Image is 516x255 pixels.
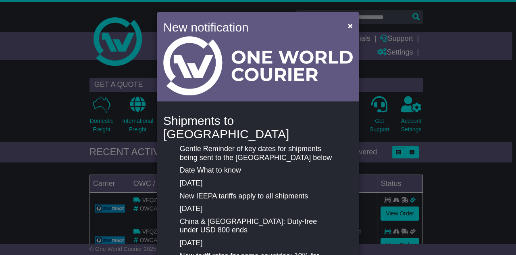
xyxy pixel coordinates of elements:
[163,36,353,95] img: Light
[180,239,336,248] p: [DATE]
[180,204,336,213] p: [DATE]
[180,145,336,162] p: Gentle Reminder of key dates for shipments being sent to the [GEOGRAPHIC_DATA] below
[180,166,336,175] p: Date What to know
[180,192,336,201] p: New IEEPA tariffs apply to all shipments
[344,17,357,34] button: Close
[163,18,336,36] h4: New notification
[163,114,353,141] h4: Shipments to [GEOGRAPHIC_DATA]
[348,21,353,30] span: ×
[180,179,336,188] p: [DATE]
[180,217,336,235] p: China & [GEOGRAPHIC_DATA]: Duty-free under USD 800 ends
